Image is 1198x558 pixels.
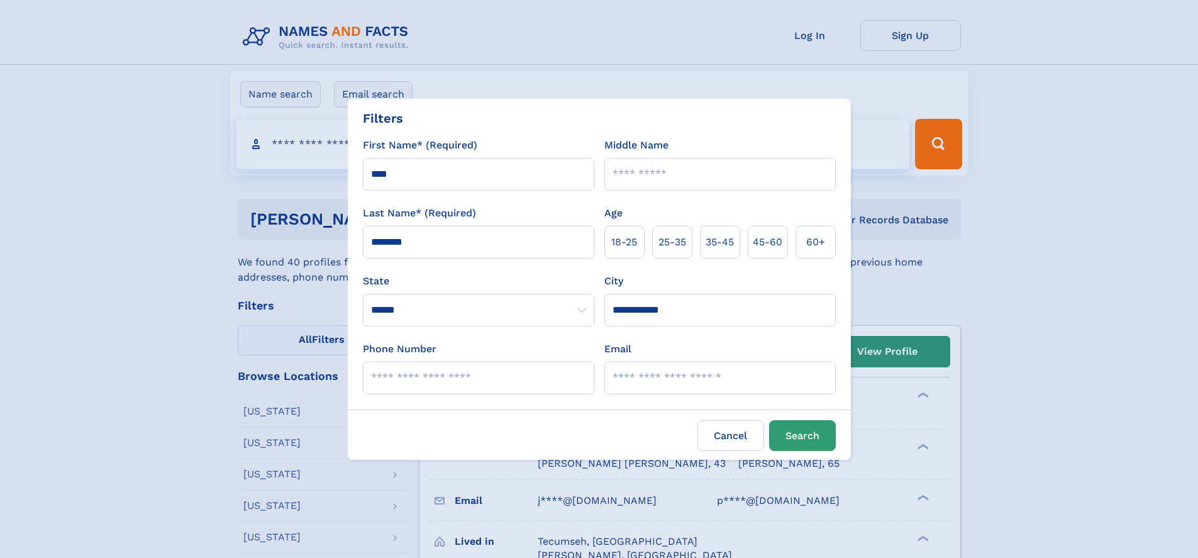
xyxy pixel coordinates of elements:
label: Phone Number [363,342,436,357]
span: 60+ [806,235,825,250]
label: Email [604,342,631,357]
label: First Name* (Required) [363,138,477,153]
label: Middle Name [604,138,668,153]
span: 35‑45 [706,235,734,250]
div: Filters [363,109,403,128]
label: City [604,274,623,289]
label: Last Name* (Required) [363,206,476,221]
label: State [363,274,594,289]
label: Age [604,206,623,221]
span: 25‑35 [658,235,686,250]
span: 45‑60 [753,235,782,250]
span: 18‑25 [611,235,637,250]
label: Cancel [697,420,764,451]
button: Search [769,420,836,451]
